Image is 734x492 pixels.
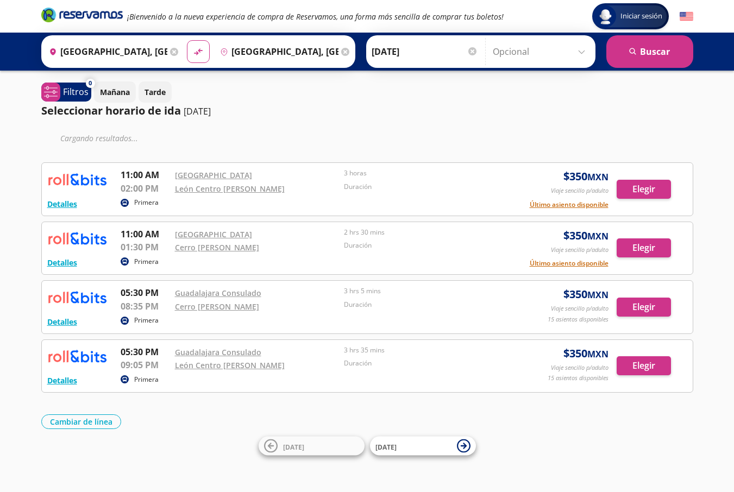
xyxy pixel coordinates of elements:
p: Duración [344,241,508,250]
button: English [680,10,693,23]
p: 08:35 PM [121,300,170,313]
button: [DATE] [259,437,365,456]
span: [DATE] [283,442,304,451]
img: RESERVAMOS [47,168,107,190]
p: 05:30 PM [121,286,170,299]
span: $ 350 [563,286,608,302]
img: RESERVAMOS [47,345,107,367]
p: Seleccionar horario de ida [41,103,181,119]
button: Elegir [617,180,671,199]
small: MXN [587,289,608,301]
p: Primera [134,316,159,325]
span: $ 350 [563,345,608,362]
p: Viaje sencillo p/adulto [551,245,608,255]
small: MXN [587,348,608,360]
button: 0Filtros [41,83,91,102]
p: 3 horas [344,168,508,178]
button: Elegir [617,356,671,375]
button: Detalles [47,257,77,268]
p: 15 asientos disponibles [548,374,608,383]
input: Opcional [493,38,590,65]
p: 3 hrs 35 mins [344,345,508,355]
em: ¡Bienvenido a la nueva experiencia de compra de Reservamos, una forma más sencilla de comprar tus... [127,11,504,22]
p: Duración [344,300,508,310]
p: 09:05 PM [121,358,170,371]
button: [DATE] [370,437,476,456]
button: Detalles [47,375,77,386]
small: MXN [587,230,608,242]
a: [GEOGRAPHIC_DATA] [175,170,252,180]
span: $ 350 [563,168,608,185]
img: RESERVAMOS [47,228,107,249]
button: Tarde [139,81,172,103]
em: Cargando resultados ... [60,133,138,143]
a: Guadalajara Consulado [175,347,261,357]
p: 3 hrs 5 mins [344,286,508,296]
img: RESERVAMOS [47,286,107,308]
p: 01:30 PM [121,241,170,254]
a: Cerro [PERSON_NAME] [175,242,259,253]
p: 11:00 AM [121,168,170,181]
p: Viaje sencillo p/adulto [551,304,608,313]
p: 05:30 PM [121,345,170,358]
input: Buscar Destino [216,38,338,65]
p: Primera [134,257,159,267]
p: Viaje sencillo p/adulto [551,186,608,195]
p: Tarde [145,86,166,98]
p: 2 hrs 30 mins [344,228,508,237]
span: Iniciar sesión [616,11,667,22]
p: Primera [134,375,159,384]
p: Mañana [100,86,130,98]
p: Primera [134,198,159,207]
p: Duración [344,182,508,192]
button: Elegir [617,298,671,317]
p: Filtros [63,85,89,98]
p: 15 asientos disponibles [548,315,608,324]
button: Último asiento disponible [530,200,608,210]
small: MXN [587,171,608,183]
span: [DATE] [375,442,397,451]
button: Buscar [606,35,693,68]
a: León Centro [PERSON_NAME] [175,360,285,370]
input: Elegir Fecha [372,38,478,65]
button: Elegir [617,238,671,257]
p: 02:00 PM [121,182,170,195]
p: [DATE] [184,105,211,118]
a: León Centro [PERSON_NAME] [175,184,285,194]
span: 0 [89,79,92,88]
p: 11:00 AM [121,228,170,241]
span: $ 350 [563,228,608,244]
button: Detalles [47,316,77,327]
a: [GEOGRAPHIC_DATA] [175,229,252,239]
a: Brand Logo [41,7,123,26]
button: Mañana [94,81,136,103]
button: Detalles [47,198,77,210]
a: Cerro [PERSON_NAME] [175,301,259,312]
i: Brand Logo [41,7,123,23]
p: Duración [344,358,508,368]
a: Guadalajara Consulado [175,288,261,298]
p: Viaje sencillo p/adulto [551,363,608,373]
button: Cambiar de línea [41,414,121,429]
button: Último asiento disponible [530,258,608,268]
input: Buscar Origen [45,38,167,65]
